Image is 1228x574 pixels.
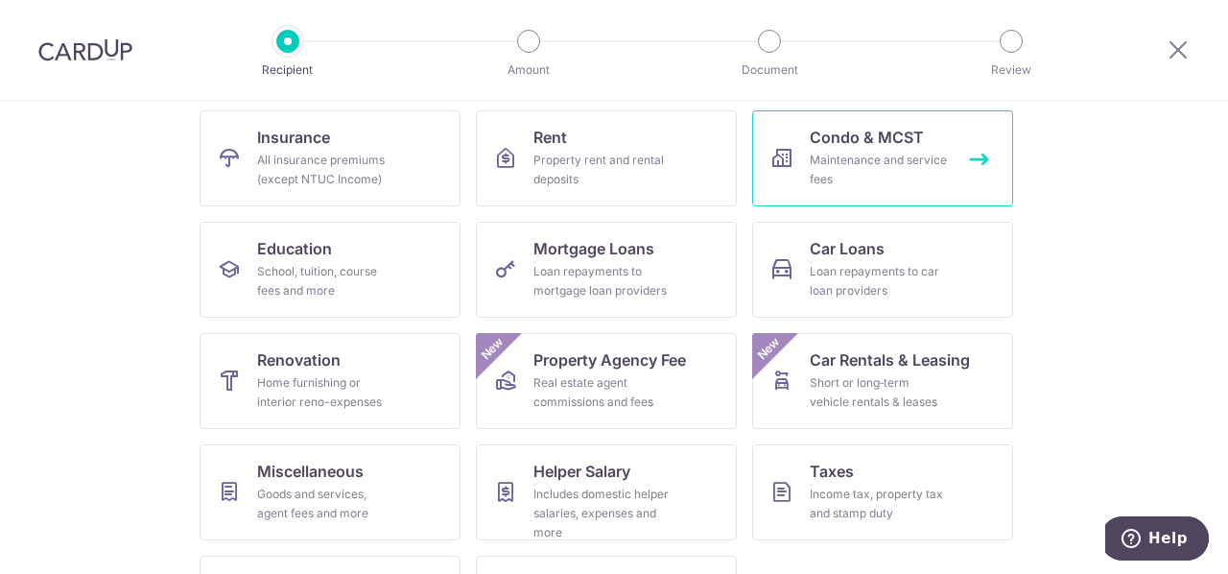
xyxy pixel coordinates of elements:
p: Recipient [217,60,359,80]
a: RentProperty rent and rental deposits [476,110,737,206]
a: Mortgage LoansLoan repayments to mortgage loan providers [476,222,737,318]
span: Rent [533,126,567,149]
div: Loan repayments to car loan providers [810,262,948,300]
a: Property Agency FeeReal estate agent commissions and feesNew [476,333,737,429]
div: All insurance premiums (except NTUC Income) [257,151,395,189]
a: Car LoansLoan repayments to car loan providers [752,222,1013,318]
span: Property Agency Fee [533,348,686,371]
p: Amount [458,60,600,80]
span: Insurance [257,126,330,149]
div: Property rent and rental deposits [533,151,672,189]
span: Help [43,13,83,31]
div: Home furnishing or interior reno-expenses [257,373,395,412]
span: Condo & MCST [810,126,924,149]
div: Short or long‑term vehicle rentals & leases [810,373,948,412]
p: Review [940,60,1082,80]
a: Condo & MCSTMaintenance and service fees [752,110,1013,206]
span: Education [257,237,332,260]
a: MiscellaneousGoods and services, agent fees and more [200,444,460,540]
span: Helper Salary [533,460,630,483]
a: InsuranceAll insurance premiums (except NTUC Income) [200,110,460,206]
div: Includes domestic helper salaries, expenses and more [533,485,672,542]
a: TaxesIncome tax, property tax and stamp duty [752,444,1013,540]
a: Helper SalaryIncludes domestic helper salaries, expenses and more [476,444,737,540]
p: Document [698,60,840,80]
span: New [753,333,785,365]
a: EducationSchool, tuition, course fees and more [200,222,460,318]
div: School, tuition, course fees and more [257,262,395,300]
span: Mortgage Loans [533,237,654,260]
iframe: Opens a widget where you can find more information [1105,516,1209,564]
a: Car Rentals & LeasingShort or long‑term vehicle rentals & leasesNew [752,333,1013,429]
span: New [477,333,508,365]
div: Loan repayments to mortgage loan providers [533,262,672,300]
div: Maintenance and service fees [810,151,948,189]
span: Renovation [257,348,341,371]
span: Car Rentals & Leasing [810,348,970,371]
div: Income tax, property tax and stamp duty [810,485,948,523]
span: Taxes [810,460,854,483]
div: Goods and services, agent fees and more [257,485,395,523]
img: CardUp [38,38,132,61]
span: Miscellaneous [257,460,364,483]
a: RenovationHome furnishing or interior reno-expenses [200,333,460,429]
span: Car Loans [810,237,885,260]
div: Real estate agent commissions and fees [533,373,672,412]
